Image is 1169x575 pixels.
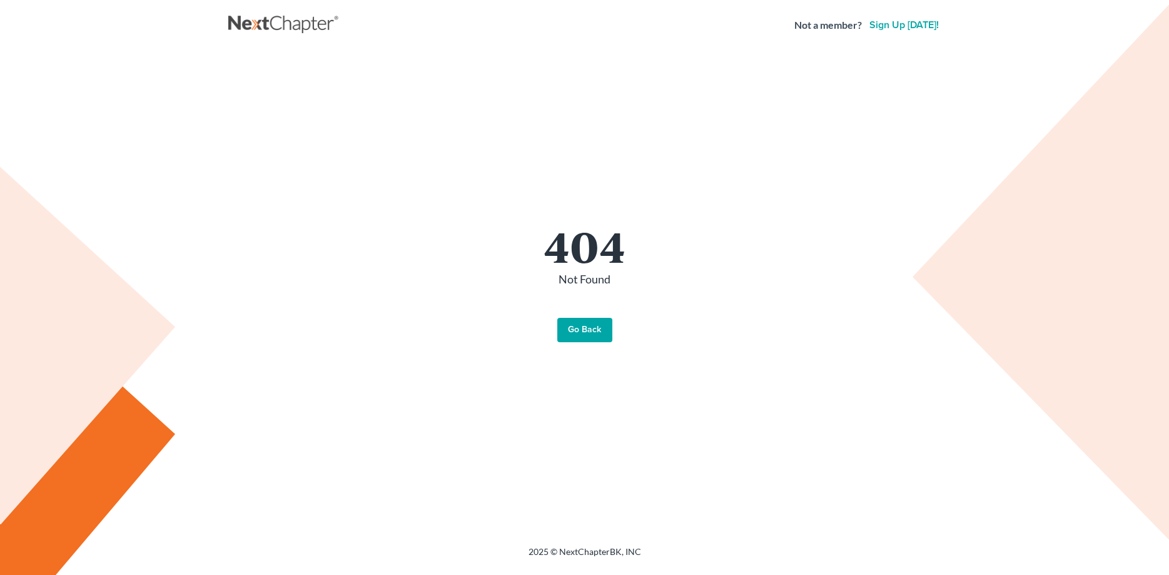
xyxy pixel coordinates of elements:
a: Go Back [557,318,612,343]
a: Sign up [DATE]! [867,20,941,30]
h1: 404 [241,224,929,267]
strong: Not a member? [794,18,862,33]
p: Not Found [241,272,929,288]
div: 2025 © NextChapterBK, INC [228,546,941,568]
